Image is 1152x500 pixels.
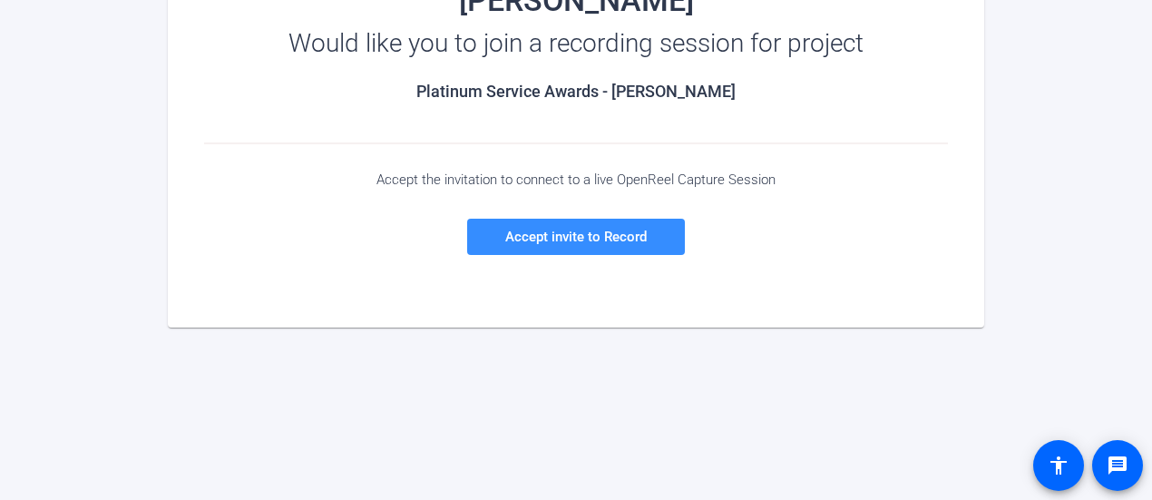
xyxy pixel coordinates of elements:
a: Accept invite to Record [467,219,685,255]
div: Would like you to join a recording session for project [204,29,948,58]
span: Accept invite to Record [505,229,647,245]
h2: Platinum Service Awards - [PERSON_NAME] [204,82,948,102]
mat-icon: message [1107,455,1128,476]
div: Accept the invitation to connect to a live OpenReel Capture Session [204,172,948,188]
mat-icon: accessibility [1048,455,1069,476]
